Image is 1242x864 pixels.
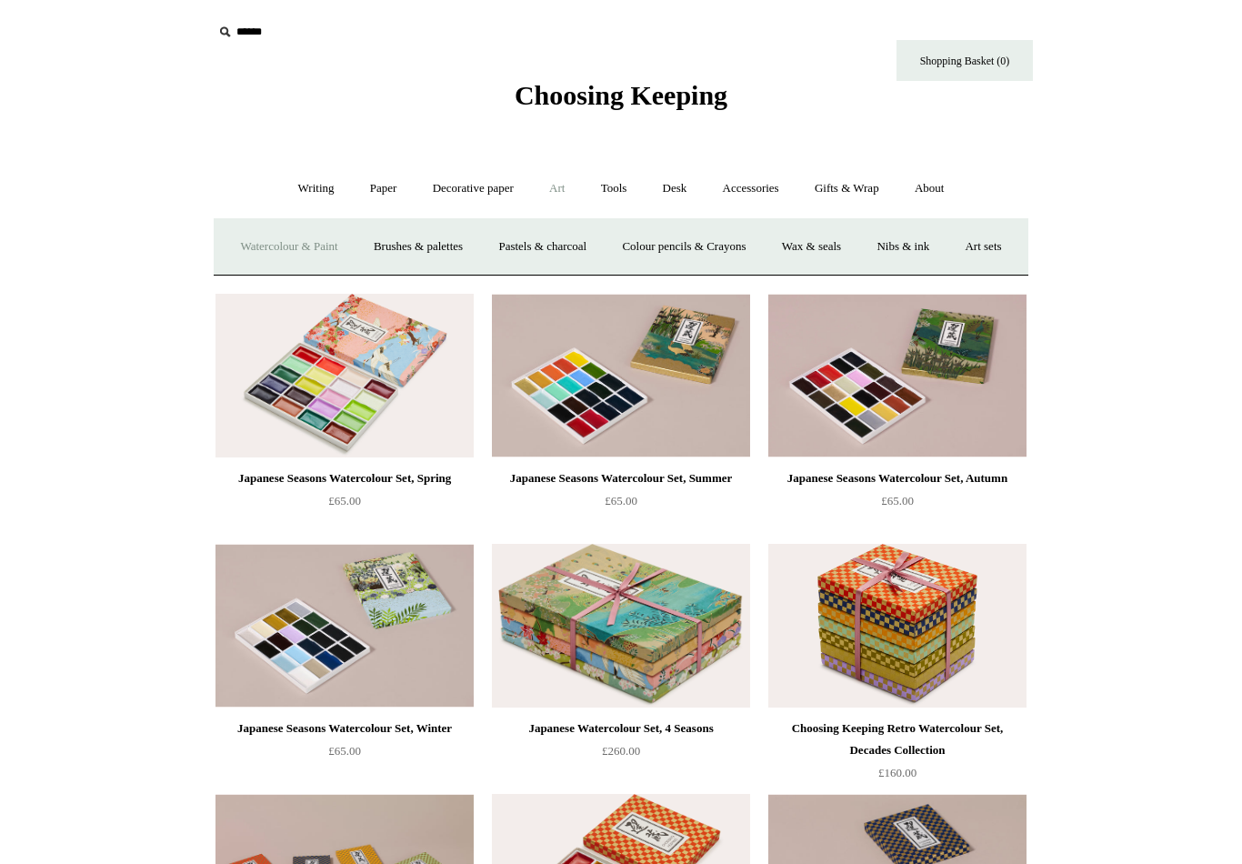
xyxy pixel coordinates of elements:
a: Wax & seals [766,223,857,271]
img: Japanese Watercolour Set, 4 Seasons [492,544,750,708]
a: Choosing Keeping Retro Watercolour Set, Decades Collection £160.00 [768,718,1027,792]
a: Choosing Keeping Retro Watercolour Set, Decades Collection Choosing Keeping Retro Watercolour Set... [768,544,1027,708]
a: Nibs & ink [860,223,946,271]
img: Japanese Seasons Watercolour Set, Summer [492,294,750,457]
a: Japanese Watercolour Set, 4 Seasons £260.00 [492,718,750,792]
span: Choosing Keeping [515,80,727,110]
a: Accessories [706,165,796,213]
span: £65.00 [328,494,361,507]
a: Japanese Seasons Watercolour Set, Winter Japanese Seasons Watercolour Set, Winter [215,544,474,708]
div: Japanese Seasons Watercolour Set, Summer [496,467,746,489]
span: £260.00 [602,744,640,758]
a: Choosing Keeping [515,95,727,107]
a: Japanese Seasons Watercolour Set, Spring Japanese Seasons Watercolour Set, Spring [215,294,474,457]
span: £65.00 [328,744,361,758]
a: Japanese Seasons Watercolour Set, Winter £65.00 [215,718,474,792]
a: Pastels & charcoal [482,223,603,271]
img: Japanese Seasons Watercolour Set, Spring [215,294,474,457]
div: Japanese Seasons Watercolour Set, Autumn [773,467,1022,489]
span: £65.00 [881,494,914,507]
div: Japanese Seasons Watercolour Set, Winter [220,718,469,739]
a: Watercolour & Paint [224,223,354,271]
a: Japanese Seasons Watercolour Set, Summer £65.00 [492,467,750,542]
a: Gifts & Wrap [798,165,896,213]
img: Choosing Keeping Retro Watercolour Set, Decades Collection [768,544,1027,708]
a: Japanese Seasons Watercolour Set, Summer Japanese Seasons Watercolour Set, Summer [492,294,750,457]
img: Japanese Seasons Watercolour Set, Autumn [768,294,1027,457]
a: About [898,165,961,213]
a: Japanese Seasons Watercolour Set, Autumn £65.00 [768,467,1027,542]
a: Writing [282,165,351,213]
span: £65.00 [605,494,637,507]
div: Japanese Watercolour Set, 4 Seasons [496,718,746,739]
img: Japanese Seasons Watercolour Set, Winter [215,544,474,708]
a: Desk [646,165,704,213]
a: Paper [354,165,414,213]
a: Art [533,165,581,213]
a: Japanese Seasons Watercolour Set, Spring £65.00 [215,467,474,542]
a: Japanese Seasons Watercolour Set, Autumn Japanese Seasons Watercolour Set, Autumn [768,294,1027,457]
a: Brushes & palettes [357,223,479,271]
a: Decorative paper [416,165,530,213]
a: Art sets [948,223,1017,271]
div: Choosing Keeping Retro Watercolour Set, Decades Collection [773,718,1022,761]
a: Tools [585,165,644,213]
a: Japanese Watercolour Set, 4 Seasons Japanese Watercolour Set, 4 Seasons [492,544,750,708]
a: Shopping Basket (0) [896,40,1033,81]
span: £160.00 [878,766,916,779]
div: Japanese Seasons Watercolour Set, Spring [220,467,469,489]
a: Colour pencils & Crayons [606,223,762,271]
